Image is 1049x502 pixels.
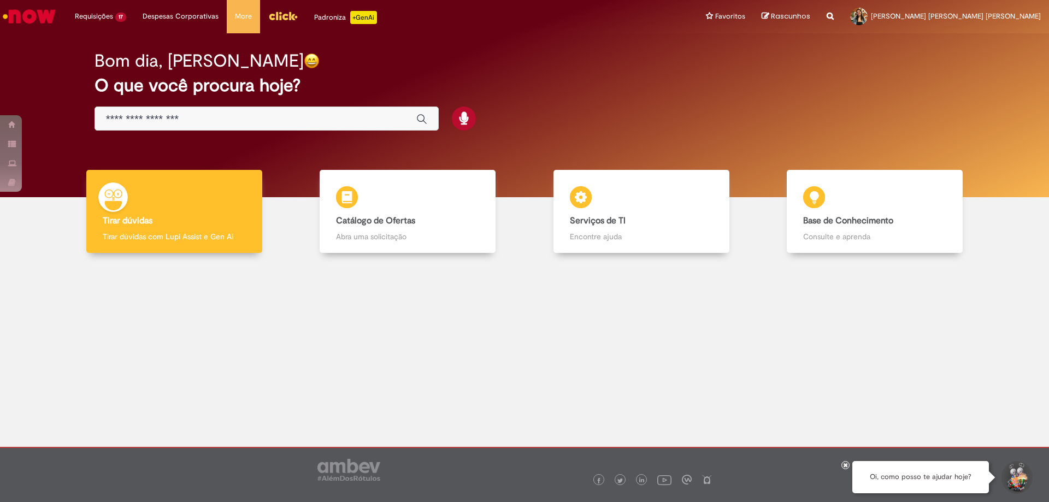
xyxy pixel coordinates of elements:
p: Encontre ajuda [570,231,713,242]
span: More [235,11,252,22]
a: Rascunhos [762,11,810,22]
b: Serviços de TI [570,215,626,226]
img: ServiceNow [1,5,57,27]
div: Padroniza [314,11,377,24]
a: Base de Conhecimento Consulte e aprenda [758,170,992,253]
a: Catálogo de Ofertas Abra uma solicitação [291,170,525,253]
img: happy-face.png [304,53,320,69]
img: logo_footer_twitter.png [617,478,623,483]
img: logo_footer_naosei.png [702,475,712,485]
img: logo_footer_ambev_rotulo_gray.png [317,459,380,481]
span: Favoritos [715,11,745,22]
p: Tirar dúvidas com Lupi Assist e Gen Ai [103,231,246,242]
b: Tirar dúvidas [103,215,152,226]
img: logo_footer_linkedin.png [639,477,645,484]
span: Requisições [75,11,113,22]
span: [PERSON_NAME] [PERSON_NAME] [PERSON_NAME] [871,11,1041,21]
img: logo_footer_workplace.png [682,475,692,485]
div: Oi, como posso te ajudar hoje? [852,461,989,493]
h2: Bom dia, [PERSON_NAME] [95,51,304,70]
span: Rascunhos [771,11,810,21]
img: logo_footer_facebook.png [596,478,602,483]
span: Despesas Corporativas [143,11,219,22]
b: Catálogo de Ofertas [336,215,415,226]
p: +GenAi [350,11,377,24]
img: logo_footer_youtube.png [657,473,671,487]
a: Serviços de TI Encontre ajuda [524,170,758,253]
p: Abra uma solicitação [336,231,479,242]
h2: O que você procura hoje? [95,76,955,95]
p: Consulte e aprenda [803,231,946,242]
span: 17 [115,13,126,22]
button: Iniciar Conversa de Suporte [1000,461,1033,494]
b: Base de Conhecimento [803,215,893,226]
img: click_logo_yellow_360x200.png [268,8,298,24]
a: Tirar dúvidas Tirar dúvidas com Lupi Assist e Gen Ai [57,170,291,253]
